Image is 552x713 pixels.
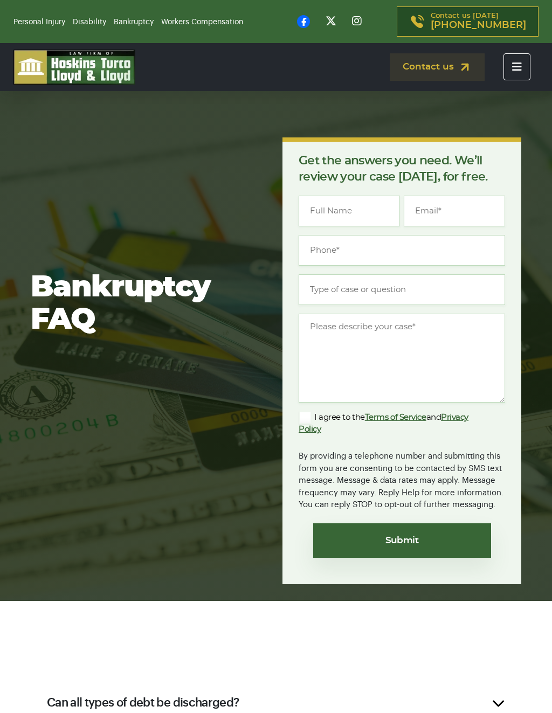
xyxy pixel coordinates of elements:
h2: Can all types of debt be discharged? [47,695,239,711]
a: Personal Injury [13,18,65,26]
a: Contact us [390,53,485,81]
a: Workers Compensation [161,18,243,26]
a: Disability [73,18,106,26]
input: Type of case or question [299,274,505,305]
span: [PHONE_NUMBER] [431,20,526,31]
a: Terms of Service [365,413,426,421]
img: logo [13,50,135,85]
input: Phone* [299,235,505,266]
p: Get the answers you need. We’ll review your case [DATE], for free. [299,153,505,185]
h1: Bankruptcy FAQ [31,272,248,336]
a: Bankruptcy [114,18,154,26]
input: Email* [404,196,505,226]
input: Submit [313,523,491,558]
p: Contact us [DATE] [431,12,526,31]
a: Contact us [DATE][PHONE_NUMBER] [397,6,539,37]
button: Toggle navigation [503,53,530,80]
input: Full Name [299,196,400,226]
div: By providing a telephone number and submitting this form you are consenting to be contacted by SM... [299,444,505,511]
label: I agree to the and [299,411,488,435]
